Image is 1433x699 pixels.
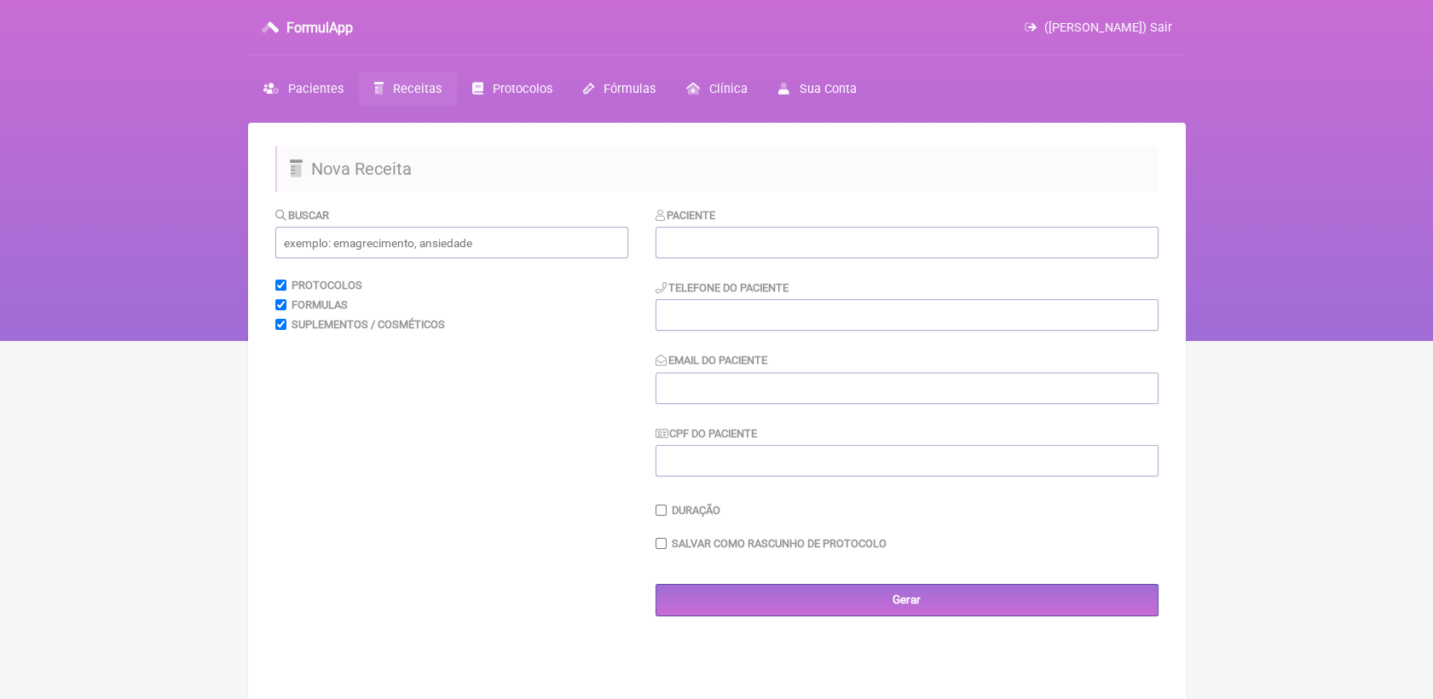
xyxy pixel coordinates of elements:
[288,82,344,96] span: Pacientes
[493,82,552,96] span: Protocolos
[800,82,857,96] span: Sua Conta
[393,82,442,96] span: Receitas
[656,584,1159,615] input: Gerar
[292,279,362,292] label: Protocolos
[656,281,789,294] label: Telefone do Paciente
[656,209,716,222] label: Paciente
[1044,20,1172,35] span: ([PERSON_NAME]) Sair
[359,72,457,106] a: Receitas
[672,537,887,550] label: Salvar como rascunho de Protocolo
[672,504,720,517] label: Duração
[568,72,671,106] a: Fórmulas
[248,72,359,106] a: Pacientes
[457,72,568,106] a: Protocolos
[292,298,348,311] label: Formulas
[275,227,628,258] input: exemplo: emagrecimento, ansiedade
[671,72,763,106] a: Clínica
[286,20,353,36] h3: FormulApp
[763,72,871,106] a: Sua Conta
[604,82,656,96] span: Fórmulas
[709,82,748,96] span: Clínica
[656,427,758,440] label: CPF do Paciente
[275,146,1159,192] h2: Nova Receita
[1025,20,1171,35] a: ([PERSON_NAME]) Sair
[275,209,330,222] label: Buscar
[292,318,445,331] label: Suplementos / Cosméticos
[656,354,768,367] label: Email do Paciente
